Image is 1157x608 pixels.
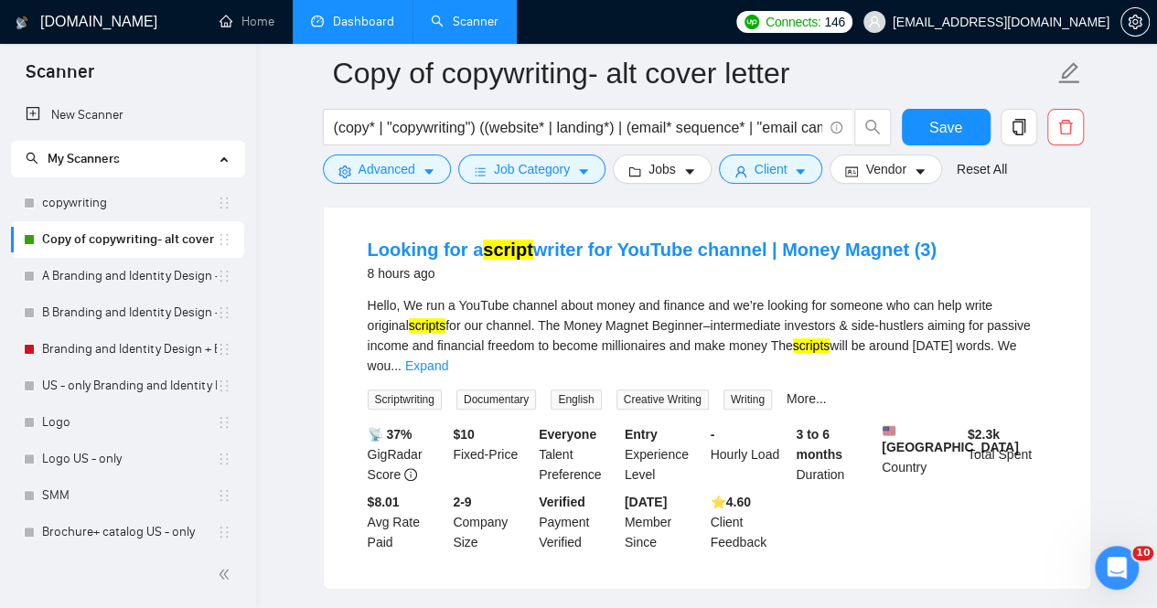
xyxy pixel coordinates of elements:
[217,232,231,247] span: holder
[11,185,244,221] li: copywriting
[334,116,822,139] input: Search Freelance Jobs...
[551,389,601,410] span: English
[368,495,400,509] b: $8.01
[11,368,244,404] li: US - only Branding and Identity Design
[711,427,715,442] b: -
[648,159,676,179] span: Jobs
[766,12,820,32] span: Connects:
[217,379,231,393] span: holder
[42,294,217,331] a: B Branding and Identity Design + Inter
[683,165,696,178] span: caret-down
[929,116,962,139] span: Save
[1095,546,1139,590] iframe: Intercom live chat
[359,159,415,179] span: Advanced
[217,525,231,539] span: holder
[613,155,712,184] button: folderJobscaret-down
[957,159,1007,179] a: Reset All
[755,159,787,179] span: Client
[535,492,621,552] div: Payment Verified
[11,97,244,133] li: New Scanner
[723,389,772,410] span: Writing
[792,424,878,485] div: Duration
[734,165,747,178] span: user
[311,14,394,29] a: dashboardDashboard
[1132,546,1153,560] span: 10
[621,492,707,552] div: Member Since
[1048,119,1083,135] span: delete
[405,358,448,373] a: Expand
[368,240,937,260] a: Looking for ascriptwriter for YouTube channel | Money Magnet (3)
[1120,15,1150,29] a: setting
[48,151,120,166] span: My Scanners
[449,424,535,485] div: Fixed-Price
[333,50,1054,96] input: Scanner name...
[217,342,231,357] span: holder
[474,165,487,178] span: bars
[217,488,231,503] span: holder
[796,427,842,462] b: 3 to 6 months
[11,221,244,258] li: Copy of copywriting- alt cover letter
[42,185,217,221] a: copywriting
[787,391,827,406] a: More...
[719,155,823,184] button: userClientcaret-down
[449,492,535,552] div: Company Size
[431,14,498,29] a: searchScanner
[26,152,38,165] span: search
[845,165,858,178] span: idcard
[42,514,217,550] a: Brochure+ catalog US - only
[368,427,412,442] b: 📡 37%
[42,404,217,441] a: Logo
[968,427,1000,442] b: $ 2.3k
[11,514,244,550] li: Brochure+ catalog US - only
[11,441,244,477] li: Logo US - only
[616,389,709,410] span: Creative Writing
[42,477,217,514] a: SMM
[539,427,596,442] b: Everyone
[458,155,605,184] button: barsJob Categorycaret-down
[409,318,445,333] mark: scripts
[391,358,402,373] span: ...
[1120,7,1150,37] button: setting
[218,565,236,583] span: double-left
[26,97,230,133] a: New Scanner
[539,495,585,509] b: Verified
[453,495,471,509] b: 2-9
[42,331,217,368] a: Branding and Identity Design + Expert
[914,165,927,178] span: caret-down
[1002,119,1036,135] span: copy
[42,368,217,404] a: US - only Branding and Identity Design
[217,452,231,466] span: holder
[11,404,244,441] li: Logo
[338,165,351,178] span: setting
[217,269,231,283] span: holder
[793,338,830,353] mark: scripts
[902,109,991,145] button: Save
[42,258,217,294] a: A Branding and Identity Design + Inter
[368,295,1046,376] div: Hello, We run a YouTube channel about money and finance and we’re looking for someone who can hel...
[878,424,964,485] div: Country
[217,196,231,210] span: holder
[11,294,244,331] li: B Branding and Identity Design + Inter
[964,424,1050,485] div: Total Spent
[453,427,474,442] b: $ 10
[1047,109,1084,145] button: delete
[364,492,450,552] div: Avg Rate Paid
[368,262,937,284] div: 8 hours ago
[882,424,1019,454] b: [GEOGRAPHIC_DATA]
[794,165,807,178] span: caret-down
[854,109,891,145] button: search
[855,119,890,135] span: search
[16,8,28,37] img: logo
[11,258,244,294] li: A Branding and Identity Design + Inter
[11,331,244,368] li: Branding and Identity Design + Expert
[42,221,217,258] a: Copy of copywriting- alt cover letter
[883,424,895,437] img: 🇺🇸
[1057,61,1081,85] span: edit
[707,492,793,552] div: Client Feedback
[11,477,244,514] li: SMM
[830,122,842,133] span: info-circle
[368,389,442,410] span: Scriptwriting
[628,165,641,178] span: folder
[26,151,120,166] span: My Scanners
[711,495,751,509] b: ⭐️ 4.60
